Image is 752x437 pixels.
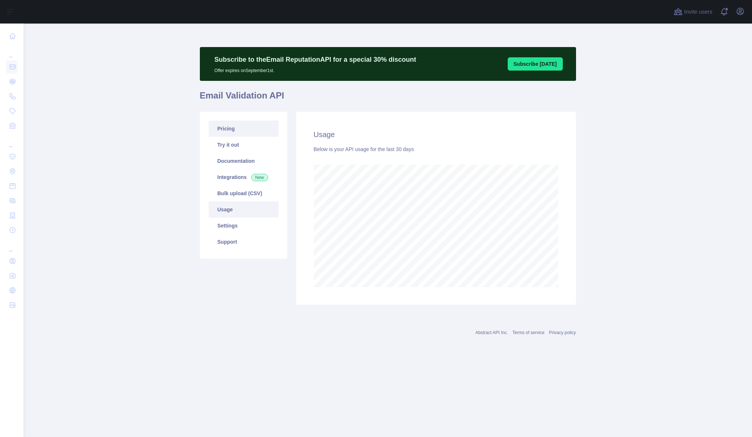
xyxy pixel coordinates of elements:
[209,137,278,153] a: Try it out
[209,121,278,137] a: Pricing
[209,153,278,169] a: Documentation
[6,44,18,59] div: ...
[684,8,712,16] span: Invite users
[672,6,714,18] button: Invite users
[6,134,18,148] div: ...
[209,185,278,201] a: Bulk upload (CSV)
[549,330,576,335] a: Privacy policy
[508,57,563,71] button: Subscribe [DATE]
[209,169,278,185] a: Integrations New
[6,238,18,253] div: ...
[200,90,576,107] h1: Email Validation API
[215,65,416,74] p: Offer expires on September 1st.
[209,201,278,218] a: Usage
[314,129,558,140] h2: Usage
[512,330,544,335] a: Terms of service
[314,146,558,153] div: Below is your API usage for the last 30 days
[251,174,268,181] span: New
[209,234,278,250] a: Support
[209,218,278,234] a: Settings
[215,54,416,65] p: Subscribe to the Email Reputation API for a special 30 % discount
[475,330,508,335] a: Abstract API Inc.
